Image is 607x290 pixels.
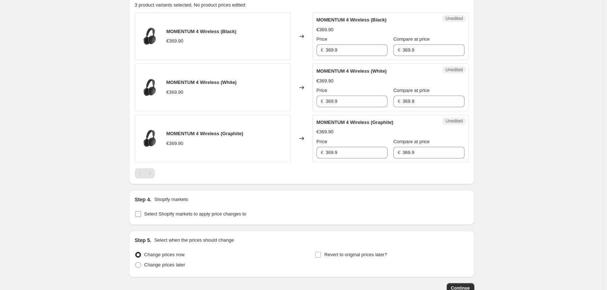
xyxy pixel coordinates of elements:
nav: Pagination [135,168,155,178]
span: MOMENTUM 4 Wireless (Graphite) [166,131,244,136]
span: MOMENTUM 4 Wireless (Graphite) [317,120,394,125]
span: Compare at price [393,139,430,144]
img: momentum_4_isofront_v1_80x.jpg [139,77,161,98]
span: Price [317,88,327,93]
span: € [398,150,400,155]
span: MOMENTUM 4 Wireless (White) [317,68,387,74]
span: MOMENTUM 4 Wireless (Black) [166,29,237,34]
span: MOMENTUM 4 Wireless (White) [166,80,237,85]
span: MOMENTUM 4 Wireless (Black) [317,17,387,23]
span: Unedited [445,16,463,21]
span: Revert to original prices later? [324,252,387,257]
span: € [321,150,323,155]
span: 3 product variants selected. No product prices edited: [135,2,246,8]
p: Shopify markets [154,196,188,203]
h2: Step 5. [135,237,152,244]
span: € [321,98,323,104]
h2: Step 4. [135,196,152,203]
div: €369.90 [317,77,334,85]
img: momentum_4_isofront_v1_80x.jpg [139,25,161,47]
span: Price [317,36,327,42]
div: €369.90 [317,26,334,33]
div: €369.90 [166,140,184,147]
span: Unedited [445,118,463,124]
span: Change prices now [144,252,185,257]
div: €369.90 [317,128,334,136]
div: €369.90 [166,37,184,45]
p: Select when the prices should change [154,237,234,244]
span: Change prices later [144,262,185,267]
div: €369.90 [166,89,184,96]
span: Compare at price [393,36,430,42]
span: Unedited [445,67,463,73]
span: Compare at price [393,88,430,93]
span: € [398,47,400,53]
span: € [321,47,323,53]
span: Select Shopify markets to apply price changes to [144,211,246,217]
span: € [398,98,400,104]
span: Price [317,139,327,144]
img: momentum_4_isofront_v1_80x.jpg [139,128,161,149]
